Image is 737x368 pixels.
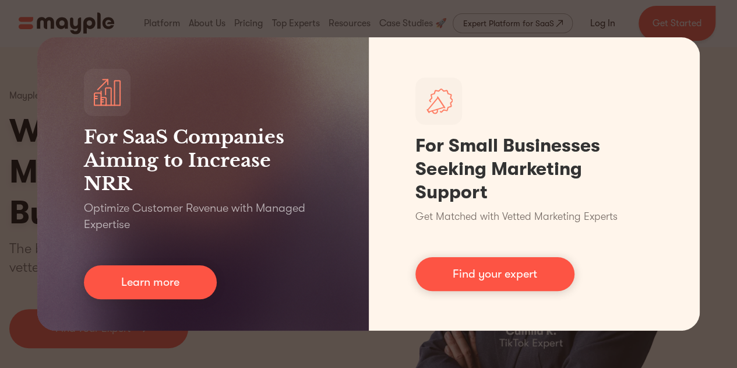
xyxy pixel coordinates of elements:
a: Find your expert [415,257,574,291]
h1: For Small Businesses Seeking Marketing Support [415,134,654,204]
a: Learn more [84,265,217,299]
h3: For SaaS Companies Aiming to Increase NRR [84,125,322,195]
p: Get Matched with Vetted Marketing Experts [415,209,618,225]
p: Optimize Customer Revenue with Managed Expertise [84,200,322,233]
